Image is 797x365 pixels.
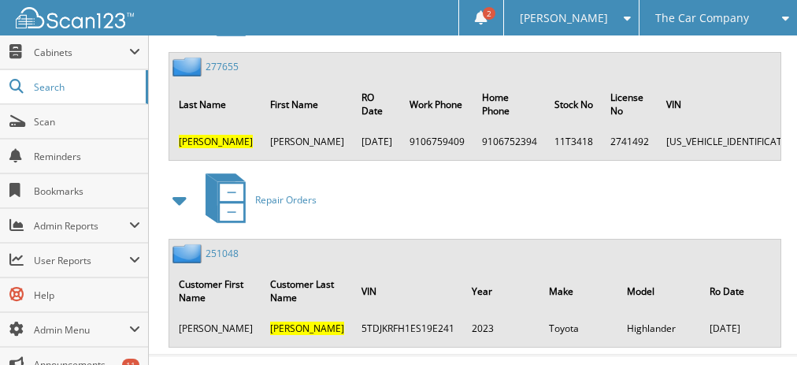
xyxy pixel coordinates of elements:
[354,128,400,155] td: [DATE]
[34,289,140,302] span: Help
[34,80,138,94] span: Search
[270,322,344,335] span: [PERSON_NAME]
[262,268,352,314] th: Customer Last Name
[34,150,140,163] span: Reminders
[196,169,317,231] a: Repair Orders
[172,57,206,76] img: folder2.png
[474,81,545,127] th: Home Phone
[655,13,749,23] span: The Car Company
[354,315,462,341] td: 5TDJKRFH1ES19E241
[171,268,261,314] th: Customer First Name
[547,128,601,155] td: 11T3418
[602,128,657,155] td: 2741492
[34,323,129,337] span: Admin Menu
[541,315,618,341] td: Toyota
[402,81,473,127] th: Work Phone
[464,268,539,314] th: Year
[702,268,779,314] th: Ro Date
[474,128,545,155] td: 9106752394
[206,247,239,260] a: 251048
[34,184,140,198] span: Bookmarks
[354,81,400,127] th: RO Date
[718,289,797,365] iframe: Chat Widget
[402,128,473,155] td: 9106759409
[171,81,261,127] th: Last Name
[354,268,462,314] th: VIN
[34,46,129,59] span: Cabinets
[262,128,352,155] td: [PERSON_NAME]
[34,254,129,267] span: User Reports
[34,219,129,233] span: Admin Reports
[34,115,140,128] span: Scan
[702,315,779,341] td: [DATE]
[171,315,261,341] td: [PERSON_NAME]
[520,13,608,23] span: [PERSON_NAME]
[483,7,495,20] span: 2
[262,81,352,127] th: First Name
[179,135,253,148] span: [PERSON_NAME]
[547,81,601,127] th: Stock No
[602,81,657,127] th: License No
[464,315,539,341] td: 2023
[206,60,239,73] a: 277655
[541,268,618,314] th: Make
[172,244,206,263] img: folder2.png
[255,193,317,207] span: Repair Orders
[619,268,700,314] th: Model
[16,7,134,28] img: scan123-logo-white.svg
[619,315,700,341] td: Highlander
